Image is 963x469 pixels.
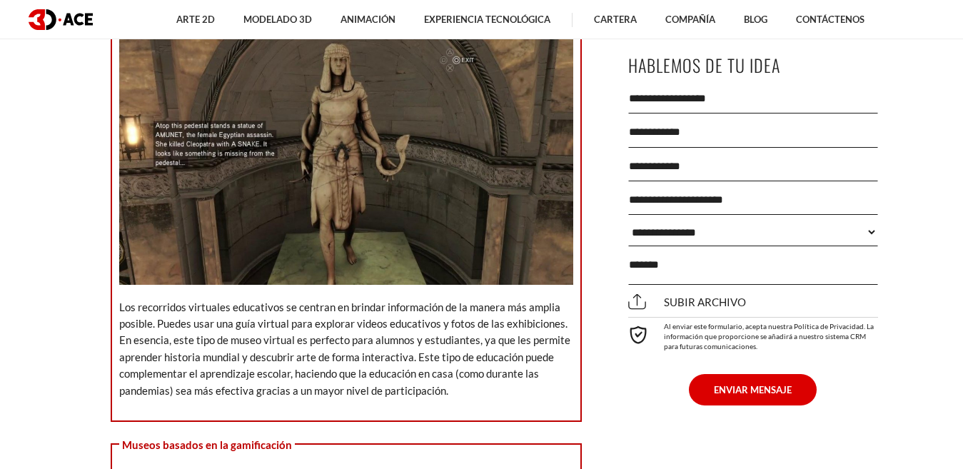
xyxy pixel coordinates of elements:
[628,52,780,78] font: Hablemos de tu idea
[176,14,215,25] font: Arte 2D
[796,14,864,25] font: Contáctenos
[341,14,395,25] font: Animación
[665,14,715,25] font: Compañía
[689,374,817,405] button: ENVIAR MENSAJE
[594,14,637,25] font: Cartera
[664,296,746,308] font: Subir archivo
[119,333,570,396] font: En esencia, este tipo de museo virtual es perfecto para alumnos y estudiantes, ya que les permite...
[119,29,573,285] img: Museos virtuales educativos
[744,14,767,25] font: Blog
[714,384,792,395] font: ENVIAR MENSAJE
[243,14,312,25] font: Modelado 3D
[29,9,93,30] img: logotipo oscuro
[119,301,568,330] font: Los recorridos virtuales educativos se centran en brindar información de la manera más amplia pos...
[664,322,874,351] font: Al enviar este formulario, acepta nuestra Política de Privacidad. La información que proporcione ...
[122,438,292,451] font: Museos basados ​​en la gamificación
[424,14,550,25] font: Experiencia tecnológica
